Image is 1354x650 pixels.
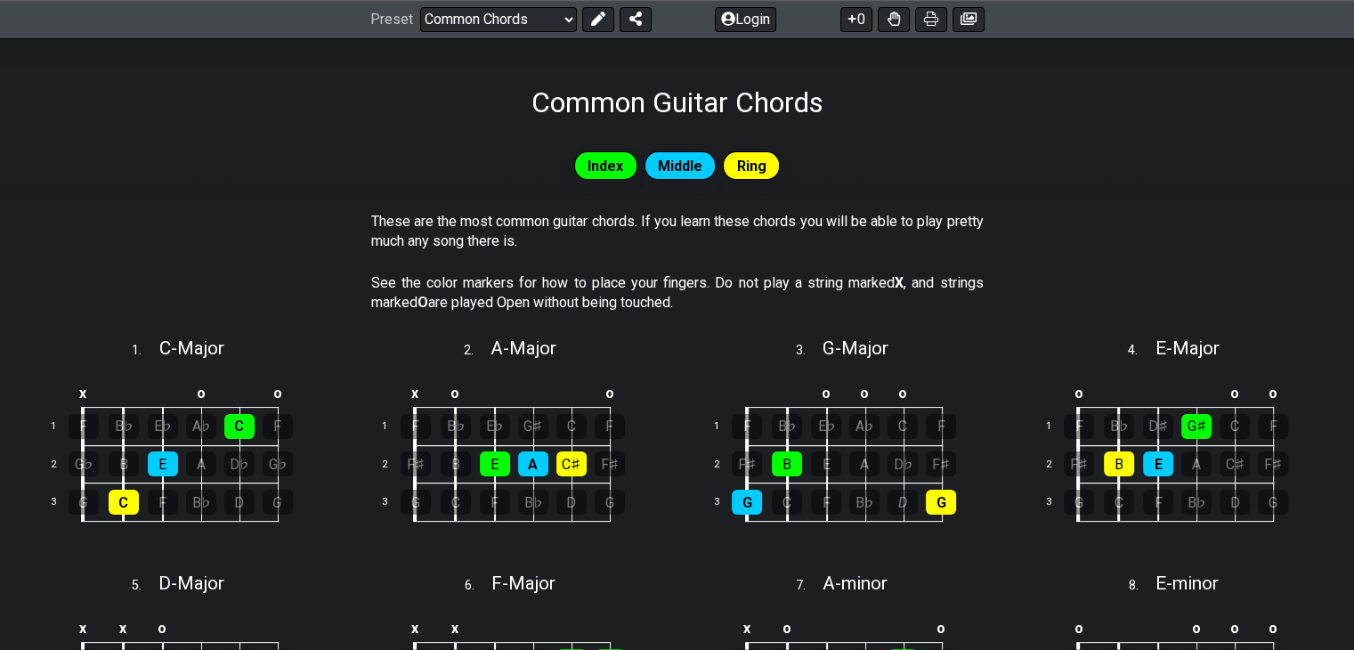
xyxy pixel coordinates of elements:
span: 8 . [1129,576,1155,596]
span: Ring [737,153,766,179]
strong: X [895,274,904,291]
div: E [811,451,841,476]
div: F [811,490,841,515]
div: G♭ [69,451,99,476]
div: B♭ [1181,490,1212,515]
div: F [263,414,293,439]
td: o [590,378,628,408]
div: B♭ [849,490,880,515]
div: F [480,490,510,515]
button: Print [915,7,947,32]
div: F♯ [595,451,625,476]
div: G [595,490,625,515]
div: C [224,414,255,439]
div: B [1104,451,1134,476]
td: x [435,613,475,643]
div: F [1143,490,1173,515]
span: G - Major [823,337,888,359]
span: 4 . [1128,341,1155,361]
td: x [395,378,436,408]
button: Toggle Dexterity for all fretkits [878,7,910,32]
div: A [518,451,548,476]
button: 0 [840,7,872,32]
select: Preset [420,7,577,32]
div: C [888,414,918,439]
div: G [926,490,956,515]
td: o [884,378,922,408]
td: o [1254,613,1293,643]
span: Index [588,153,623,179]
div: D [888,490,918,515]
td: o [846,378,884,408]
div: E♭ [148,414,178,439]
td: 3 [372,483,415,522]
button: Create image [953,7,985,32]
div: G [1064,490,1094,515]
div: F [595,414,625,439]
td: o [143,613,182,643]
h1: Common Guitar Chords [531,85,823,119]
button: Edit Preset [582,7,614,32]
div: C [441,490,471,515]
div: F [732,414,762,439]
span: E - Major [1155,337,1219,359]
div: C [556,414,587,439]
button: Login [715,7,776,32]
td: o [1058,378,1099,408]
div: F♯ [1258,451,1288,476]
div: D♭ [224,451,255,476]
td: 3 [703,483,746,522]
span: 1 . [132,341,158,361]
div: A [849,451,880,476]
td: 1 [40,408,83,446]
span: 2 . [464,341,491,361]
div: C♯ [1220,451,1250,476]
td: x [103,613,143,643]
div: F♯ [732,451,762,476]
div: A♭ [186,414,216,439]
td: x [63,613,104,643]
div: C [772,490,802,515]
p: These are the most common guitar chords. If you learn these chords you will be able to play prett... [371,212,984,252]
td: 2 [703,445,746,483]
div: F♯ [401,451,431,476]
span: 6 . [465,576,491,596]
div: C♯ [556,451,587,476]
td: o [1216,378,1254,408]
div: A♭ [849,414,880,439]
div: B [772,451,802,476]
div: D [556,490,587,515]
div: D [224,490,255,515]
td: 1 [1035,408,1078,446]
div: G [263,490,293,515]
td: o [767,613,807,643]
span: E - minor [1155,573,1219,594]
div: G♭ [263,451,293,476]
div: G [732,490,762,515]
div: C [1220,414,1250,439]
div: F [1258,414,1288,439]
div: B♭ [186,490,216,515]
td: 2 [40,445,83,483]
span: A - Major [491,337,556,359]
div: F [1064,414,1094,439]
div: D♯ [1143,414,1173,439]
td: o [1254,378,1293,408]
td: x [395,613,436,643]
td: o [435,378,475,408]
div: E♭ [480,414,510,439]
div: D [1220,490,1250,515]
div: G [69,490,99,515]
div: E [1143,451,1173,476]
td: 3 [1035,483,1078,522]
div: F [926,414,956,439]
span: F - Major [491,573,555,594]
div: G♯ [518,414,548,439]
span: 3 . [795,341,822,361]
div: E♭ [811,414,841,439]
div: C [1104,490,1134,515]
span: A - minor [823,573,888,594]
div: G [401,490,431,515]
div: B♭ [109,414,139,439]
div: A [186,451,216,476]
